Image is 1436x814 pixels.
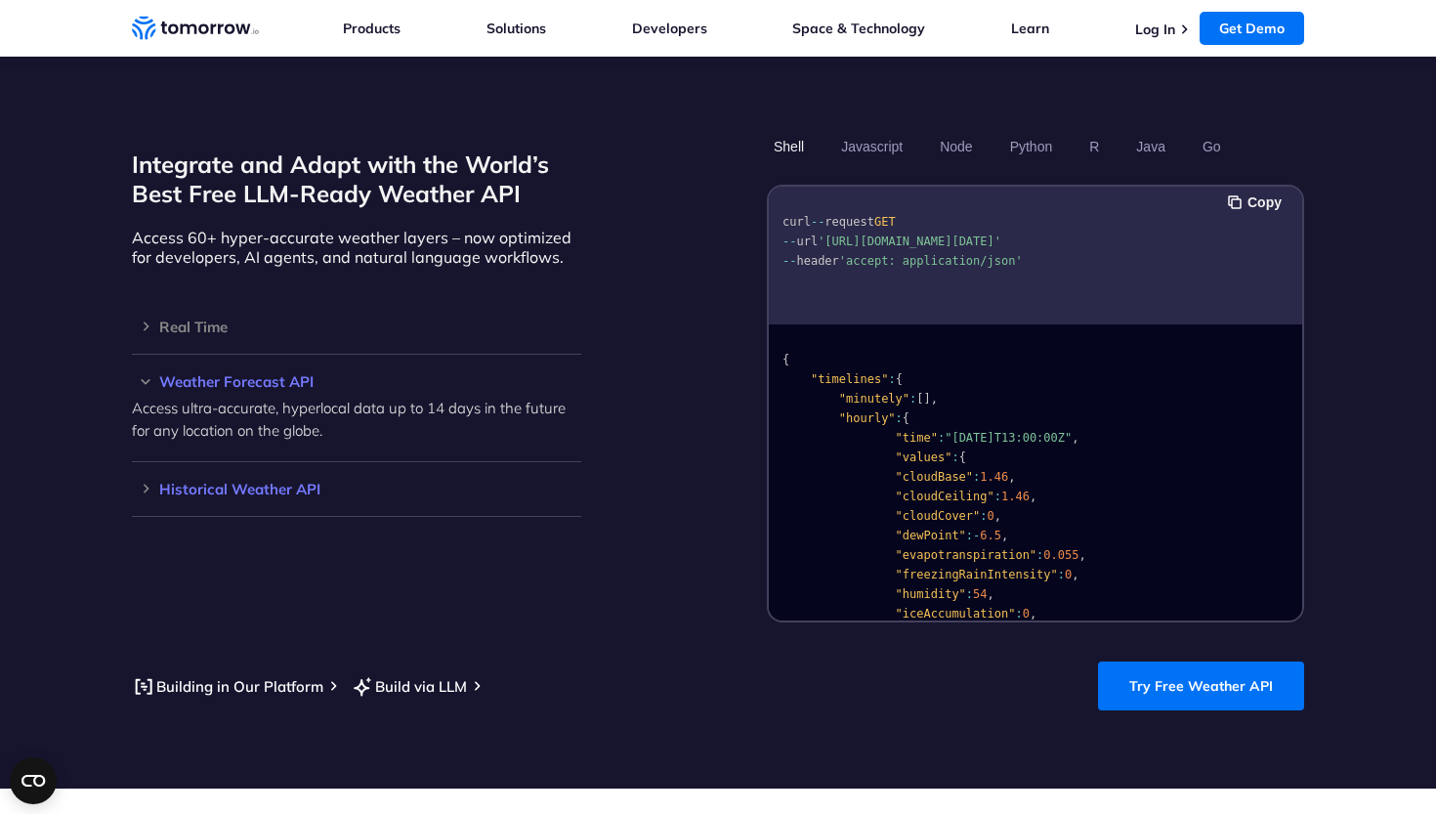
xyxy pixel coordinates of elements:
a: Try Free Weather API [1098,662,1304,710]
span: "cloudCover" [896,509,981,523]
span: , [1030,607,1036,621]
a: Learn [1011,20,1049,37]
span: { [896,372,903,386]
span: { [782,353,789,366]
span: : [909,392,916,406]
span: , [1001,529,1008,542]
span: -- [811,215,824,229]
h3: Historical Weather API [132,482,581,496]
span: curl [782,215,811,229]
span: "timelines" [811,372,888,386]
span: 0 [988,509,994,523]
span: "values" [896,450,952,464]
span: "dewPoint" [896,529,966,542]
span: : [951,450,958,464]
a: Building in Our Platform [132,674,323,699]
span: : [888,372,895,386]
span: url [796,235,818,248]
span: , [988,587,994,601]
span: GET [874,215,896,229]
span: , [994,509,1001,523]
span: -- [782,235,796,248]
span: header [796,254,838,268]
span: 'accept: application/json' [839,254,1023,268]
span: "iceAccumulation" [896,607,1016,621]
button: Copy [1228,192,1288,213]
span: : [966,529,973,542]
h3: Weather Forecast API [132,374,581,389]
a: Home link [132,14,259,43]
button: Shell [767,130,811,163]
span: 6.5 [980,529,1001,542]
p: Access 60+ hyper-accurate weather layers – now optimized for developers, AI agents, and natural l... [132,228,581,267]
span: - [973,529,980,542]
span: "freezingRainIntensity" [896,568,1058,581]
span: 54 [973,587,987,601]
span: , [1008,470,1015,484]
span: : [896,411,903,425]
a: Space & Technology [792,20,925,37]
span: : [994,490,1001,503]
span: "[DATE]T13:00:00Z" [945,431,1072,445]
span: "humidity" [896,587,966,601]
span: : [938,431,945,445]
span: { [959,450,966,464]
span: : [1015,607,1022,621]
a: Developers [632,20,707,37]
h3: Real Time [132,320,581,334]
button: Java [1129,130,1172,163]
button: R [1082,130,1106,163]
span: "cloudBase" [896,470,973,484]
button: Javascript [834,130,909,163]
span: : [980,509,987,523]
h2: Integrate and Adapt with the World’s Best Free LLM-Ready Weather API [132,150,581,208]
span: { [903,411,909,425]
span: : [973,470,980,484]
button: Python [1003,130,1060,163]
span: '[URL][DOMAIN_NAME][DATE]' [818,235,1001,248]
a: Solutions [486,20,546,37]
span: "minutely" [839,392,909,406]
span: : [1036,548,1043,562]
span: ] [924,392,931,406]
span: 1.46 [1001,490,1030,503]
span: , [1072,568,1078,581]
span: 0.055 [1043,548,1078,562]
a: Build via LLM [351,674,467,699]
span: 1.46 [980,470,1008,484]
span: "hourly" [839,411,896,425]
a: Get Demo [1200,12,1304,45]
span: "time" [896,431,938,445]
span: 0 [1023,607,1030,621]
span: , [931,392,938,406]
span: request [824,215,874,229]
span: -- [782,254,796,268]
span: 0 [1065,568,1072,581]
button: Node [933,130,979,163]
span: "cloudCeiling" [896,490,994,503]
span: , [1072,431,1078,445]
span: , [1078,548,1085,562]
p: Access ultra-accurate, hyperlocal data up to 14 days in the future for any location on the globe. [132,397,581,442]
span: [ [916,392,923,406]
span: , [1030,490,1036,503]
span: : [966,587,973,601]
a: Products [343,20,401,37]
a: Log In [1135,21,1175,38]
button: Go [1196,130,1228,163]
button: Open CMP widget [10,757,57,804]
span: : [1058,568,1065,581]
span: "evapotranspiration" [896,548,1037,562]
